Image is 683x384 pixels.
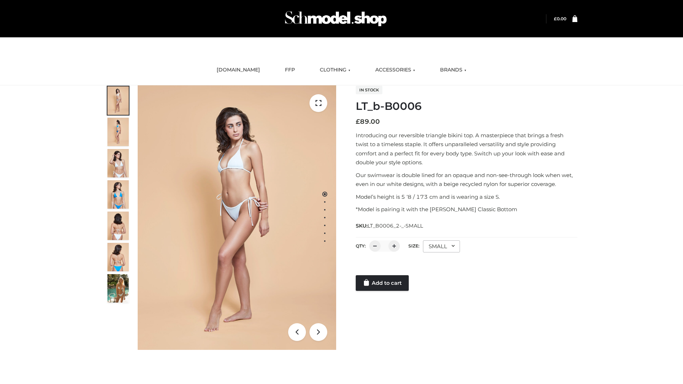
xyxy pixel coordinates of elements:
[107,149,129,177] img: ArielClassicBikiniTop_CloudNine_AzureSky_OW114ECO_3-scaled.jpg
[356,86,382,94] span: In stock
[356,100,577,113] h1: LT_b-B0006
[107,118,129,146] img: ArielClassicBikiniTop_CloudNine_AzureSky_OW114ECO_2-scaled.jpg
[280,62,300,78] a: FFP
[107,274,129,303] img: Arieltop_CloudNine_AzureSky2.jpg
[107,86,129,115] img: ArielClassicBikiniTop_CloudNine_AzureSky_OW114ECO_1-scaled.jpg
[423,240,460,252] div: SMALL
[356,118,380,126] bdi: 89.00
[107,243,129,271] img: ArielClassicBikiniTop_CloudNine_AzureSky_OW114ECO_8-scaled.jpg
[356,171,577,189] p: Our swimwear is double lined for an opaque and non-see-through look when wet, even in our white d...
[367,223,423,229] span: LT_B0006_2-_-SMALL
[356,275,409,291] a: Add to cart
[356,118,360,126] span: £
[356,192,577,202] p: Model’s height is 5 ‘8 / 173 cm and is wearing a size S.
[282,5,389,33] img: Schmodel Admin 964
[107,180,129,209] img: ArielClassicBikiniTop_CloudNine_AzureSky_OW114ECO_4-scaled.jpg
[554,16,566,21] a: £0.00
[356,131,577,167] p: Introducing our reversible triangle bikini top. A masterpiece that brings a fresh twist to a time...
[554,16,566,21] bdi: 0.00
[554,16,557,21] span: £
[356,205,577,214] p: *Model is pairing it with the [PERSON_NAME] Classic Bottom
[356,243,366,249] label: QTY:
[138,85,336,350] img: ArielClassicBikiniTop_CloudNine_AzureSky_OW114ECO_1
[314,62,356,78] a: CLOTHING
[408,243,419,249] label: Size:
[211,62,265,78] a: [DOMAIN_NAME]
[356,222,424,230] span: SKU:
[370,62,420,78] a: ACCESSORIES
[435,62,472,78] a: BRANDS
[107,212,129,240] img: ArielClassicBikiniTop_CloudNine_AzureSky_OW114ECO_7-scaled.jpg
